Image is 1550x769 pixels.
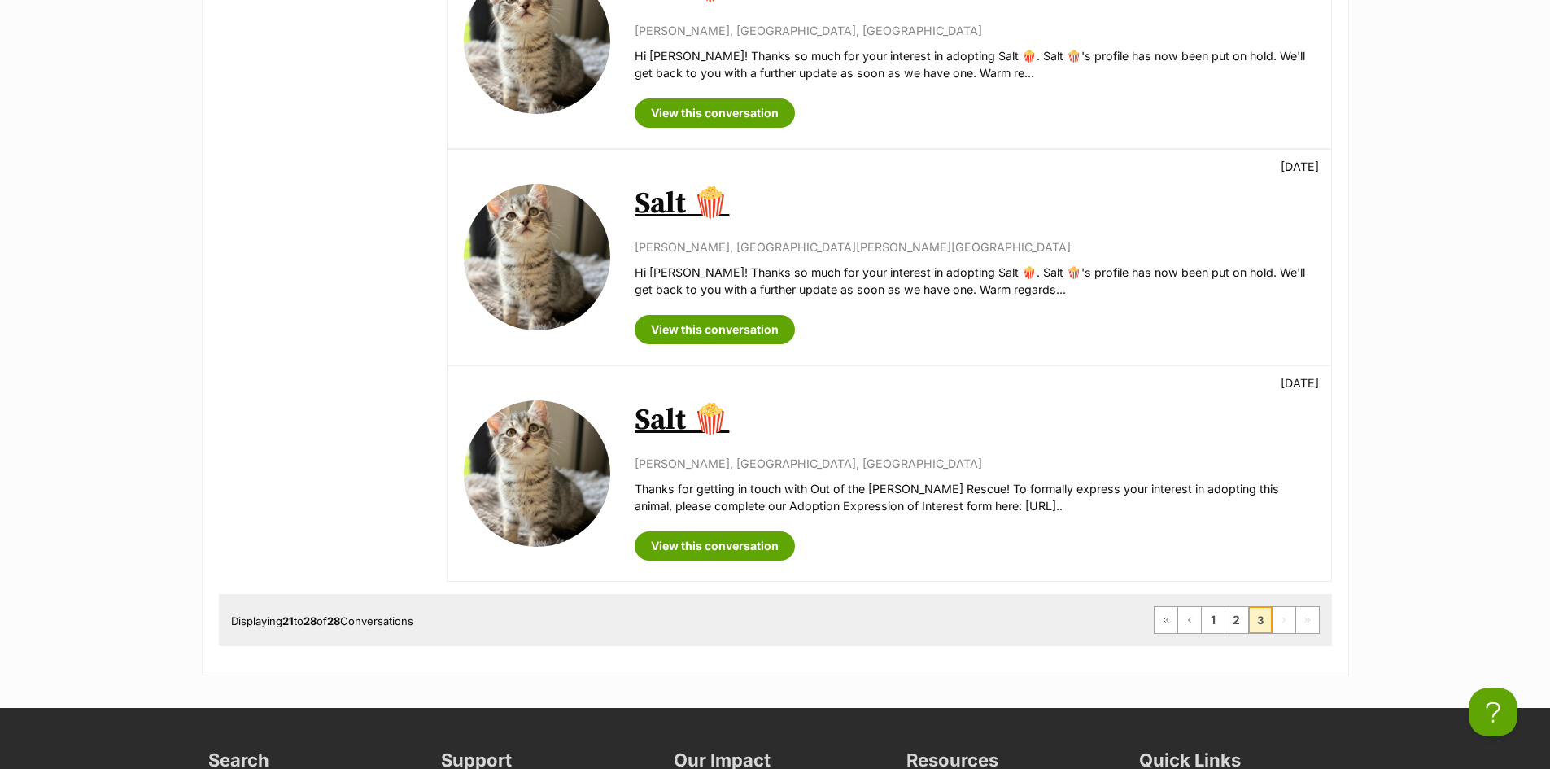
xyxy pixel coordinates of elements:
[635,480,1314,515] p: Thanks for getting in touch with Out of the [PERSON_NAME] Rescue! To formally express your intere...
[1249,607,1272,633] span: Page 3
[635,531,795,561] a: View this conversation
[327,614,340,627] strong: 28
[303,614,317,627] strong: 28
[1281,158,1319,175] p: [DATE]
[1202,607,1225,633] a: Page 1
[635,264,1314,299] p: Hi [PERSON_NAME]! Thanks so much for your interest in adopting Salt 🍿. Salt 🍿's profile has now b...
[282,614,294,627] strong: 21
[635,402,729,439] a: Salt 🍿
[1178,607,1201,633] a: Previous page
[635,47,1314,82] p: Hi [PERSON_NAME]! Thanks so much for your interest in adopting Salt 🍿. Salt 🍿's profile has now b...
[635,186,729,222] a: Salt 🍿
[635,455,1314,472] p: [PERSON_NAME], [GEOGRAPHIC_DATA], [GEOGRAPHIC_DATA]
[1155,607,1177,633] a: First page
[1225,607,1248,633] a: Page 2
[1281,374,1319,391] p: [DATE]
[635,22,1314,39] p: [PERSON_NAME], [GEOGRAPHIC_DATA], [GEOGRAPHIC_DATA]
[1273,607,1295,633] span: Next page
[635,238,1314,256] p: [PERSON_NAME], [GEOGRAPHIC_DATA][PERSON_NAME][GEOGRAPHIC_DATA]
[635,315,795,344] a: View this conversation
[464,400,610,547] img: Salt 🍿
[1296,607,1319,633] span: Last page
[231,614,413,627] span: Displaying to of Conversations
[635,98,795,128] a: View this conversation
[464,184,610,330] img: Salt 🍿
[1469,688,1517,736] iframe: Help Scout Beacon - Open
[1154,606,1320,634] nav: Pagination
